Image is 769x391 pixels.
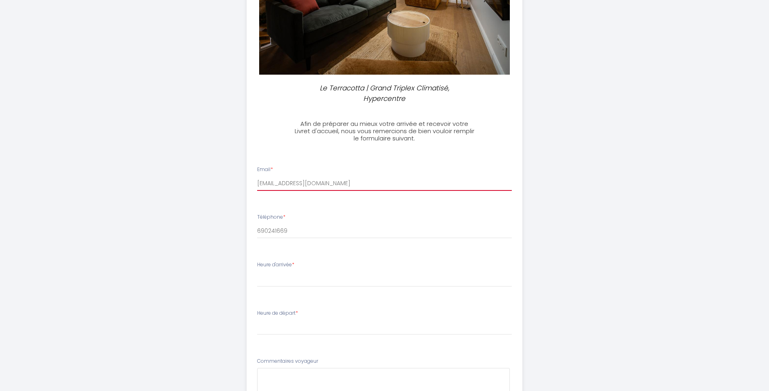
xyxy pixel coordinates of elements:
[298,83,471,104] p: Le Terracotta | Grand Triplex Climatisé, Hypercentre
[257,261,294,269] label: Heure d'arrivée
[257,166,273,174] label: Email
[257,213,285,221] label: Téléphone
[257,358,318,365] label: Commentaires voyageur
[257,309,298,317] label: Heure de départ
[295,120,474,142] h3: Afin de préparer au mieux votre arrivée et recevoir votre Livret d'accueil, nous vous remercions ...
